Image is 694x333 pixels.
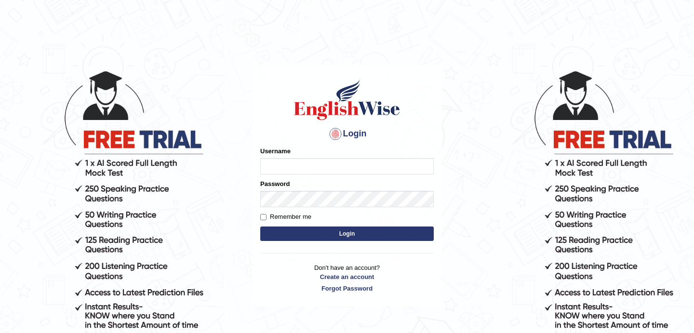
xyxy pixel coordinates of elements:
label: Password [260,179,290,188]
input: Remember me [260,214,267,220]
p: Don't have an account? [260,263,434,293]
button: Login [260,226,434,241]
label: Username [260,147,291,156]
img: Logo of English Wise sign in for intelligent practice with AI [292,78,402,121]
h4: Login [260,126,434,142]
a: Forgot Password [260,284,434,293]
a: Create an account [260,272,434,281]
label: Remember me [260,212,311,222]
